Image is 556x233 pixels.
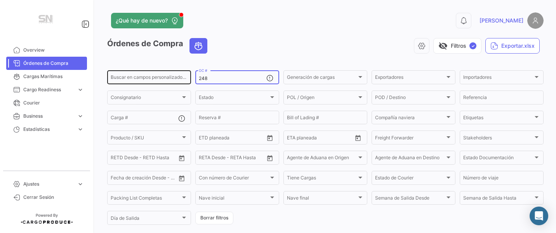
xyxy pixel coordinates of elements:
input: Desde [111,176,125,182]
img: placeholder-user.png [527,12,544,29]
span: Compañía naviera [375,116,445,122]
button: Open calendar [264,152,276,164]
input: Hasta [130,176,161,182]
span: Semana de Salida Hasta [463,196,533,202]
span: Generación de cargas [287,76,357,81]
span: Cerrar Sesión [23,194,84,201]
span: Etiquetas [463,116,533,122]
input: Hasta [218,156,249,162]
h3: Órdenes de Compra [107,38,210,54]
span: Packing List Completas [111,196,181,202]
span: Semana de Salida Desde [375,196,445,202]
span: Agente de Aduana en Origen [287,156,357,162]
div: Abrir Intercom Messenger [530,207,548,225]
span: Nave inicial [199,196,269,202]
span: Courier [23,99,84,106]
span: Importadores [463,76,533,81]
input: Hasta [218,136,249,141]
input: Hasta [130,156,161,162]
span: POD / Destino [375,96,445,101]
span: visibility_off [438,41,448,50]
span: Órdenes de Compra [23,60,84,67]
a: Cargas Marítimas [6,70,87,83]
span: Cargo Readiness [23,86,74,93]
a: Overview [6,43,87,57]
span: Business [23,113,74,120]
button: Ocean [190,38,207,53]
span: Freight Forwarder [375,136,445,141]
span: expand_more [77,126,84,133]
span: [PERSON_NAME] [480,17,523,24]
input: Desde [199,156,213,162]
span: Nave final [287,196,357,202]
span: Consignatario [111,96,181,101]
span: Cargas Marítimas [23,73,84,80]
span: ¿Qué hay de nuevo? [116,17,168,24]
button: Exportar.xlsx [485,38,540,54]
span: Overview [23,47,84,54]
span: ✓ [469,42,476,49]
button: ¿Qué hay de nuevo? [111,13,183,28]
span: expand_more [77,86,84,93]
input: Hasta [306,136,337,141]
span: Estado Documentación [463,156,533,162]
a: Courier [6,96,87,110]
span: expand_more [77,113,84,120]
button: visibility_offFiltros✓ [433,38,481,54]
span: Ajustes [23,181,74,188]
a: Órdenes de Compra [6,57,87,70]
span: Con número de Courier [199,176,269,182]
button: Open calendar [352,132,364,144]
span: POL / Origen [287,96,357,101]
button: Borrar filtros [195,212,233,224]
input: Desde [199,136,213,141]
img: Manufactura+Logo.png [27,9,66,31]
span: Producto / SKU [111,136,181,141]
span: Estado de Courier [375,176,445,182]
span: Exportadores [375,76,445,81]
input: Desde [287,136,301,141]
span: Estado [199,96,269,101]
button: Open calendar [176,152,188,164]
span: Tiene Cargas [287,176,357,182]
button: Open calendar [176,172,188,184]
span: Estadísticas [23,126,74,133]
input: Desde [111,156,125,162]
span: Stakeholders [463,136,533,141]
span: expand_more [77,181,84,188]
span: Día de Salida [111,217,181,222]
span: Agente de Aduana en Destino [375,156,445,162]
button: Open calendar [264,132,276,144]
